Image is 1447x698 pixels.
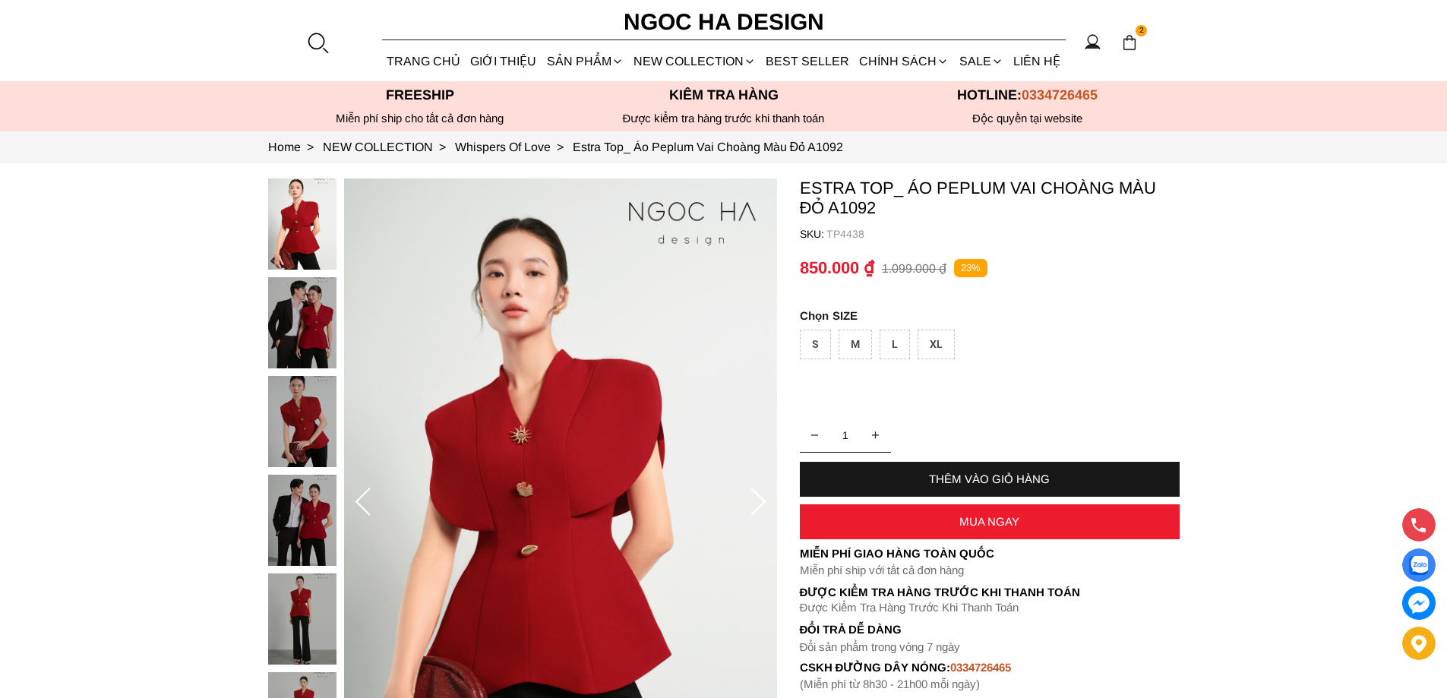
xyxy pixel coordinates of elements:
[800,420,891,450] input: Quantity input
[433,141,452,153] span: >
[382,41,466,81] a: TRANG CHỦ
[542,41,628,81] div: SẢN PHẨM
[572,112,876,125] p: Được kiểm tra hàng trước khi thanh toán
[800,258,874,278] p: 850.000 ₫
[1402,548,1436,582] a: Display image
[301,141,320,153] span: >
[610,4,838,40] a: Ngoc Ha Design
[268,112,572,125] div: Miễn phí ship cho tất cả đơn hàng
[1409,556,1428,575] img: Display image
[268,178,336,270] img: Estra Top_ Áo Peplum Vai Choàng Màu Đỏ A1092_mini_0
[800,640,961,653] font: Đổi sản phẩm trong vòng 7 ngày
[800,178,1180,218] p: Estra Top_ Áo Peplum Vai Choàng Màu Đỏ A1092
[761,41,855,81] a: BEST SELLER
[1402,586,1436,620] a: messenger
[855,41,954,81] div: Chính sách
[1121,34,1138,51] img: img-CART-ICON-ksit0nf1
[918,330,955,359] div: XL
[954,259,987,278] p: 23%
[882,261,946,276] p: 1.099.000 ₫
[1008,41,1065,81] a: LIÊN HỆ
[800,601,1180,614] p: Được Kiểm Tra Hàng Trước Khi Thanh Toán
[800,586,1180,599] p: Được Kiểm Tra Hàng Trước Khi Thanh Toán
[800,228,826,240] h6: SKU:
[876,112,1180,125] h6: Độc quyền tại website
[880,330,910,359] div: L
[268,141,323,153] a: Link to Home
[800,309,1180,322] p: SIZE
[800,515,1180,528] div: MUA NGAY
[800,661,951,674] font: cskh đường dây nóng:
[268,376,336,467] img: Estra Top_ Áo Peplum Vai Choàng Màu Đỏ A1092_mini_2
[268,87,572,103] p: Freeship
[466,41,542,81] a: GIỚI THIỆU
[1136,25,1148,37] span: 2
[323,141,455,153] a: Link to NEW COLLECTION
[268,475,336,566] img: Estra Top_ Áo Peplum Vai Choàng Màu Đỏ A1092_mini_3
[800,677,980,690] font: (Miễn phí từ 8h30 - 21h00 mỗi ngày)
[839,330,872,359] div: M
[628,41,760,81] a: NEW COLLECTION
[876,87,1180,103] p: Hotline:
[800,564,964,576] font: Miễn phí ship với tất cả đơn hàng
[800,623,1180,636] h6: Đổi trả dễ dàng
[573,141,844,153] a: Link to Estra Top_ Áo Peplum Vai Choàng Màu Đỏ A1092
[800,547,994,560] font: Miễn phí giao hàng toàn quốc
[268,277,336,368] img: Estra Top_ Áo Peplum Vai Choàng Màu Đỏ A1092_mini_1
[669,87,779,103] font: Kiểm tra hàng
[800,472,1180,485] div: THÊM VÀO GIỎ HÀNG
[950,661,1011,674] font: 0334726465
[268,573,336,665] img: Estra Top_ Áo Peplum Vai Choàng Màu Đỏ A1092_mini_4
[800,330,831,359] div: S
[551,141,570,153] span: >
[954,41,1008,81] a: SALE
[1022,87,1098,103] span: 0334726465
[826,228,1180,240] p: TP4438
[455,141,573,153] a: Link to Whispers Of Love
